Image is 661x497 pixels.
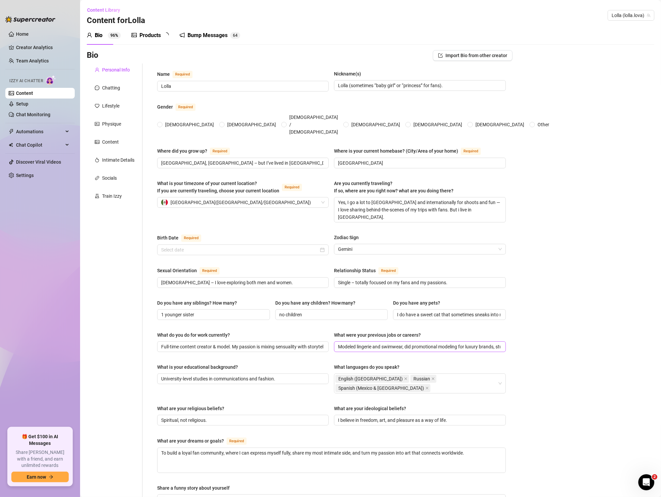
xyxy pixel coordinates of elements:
[102,84,120,92] div: Chatting
[95,86,99,90] span: message
[334,234,363,241] label: Zodiac Sign
[157,267,197,274] div: Sexual Orientation
[87,7,120,13] span: Content Library
[180,32,185,38] span: notification
[95,176,99,180] span: link
[279,311,383,318] input: Do you have any children? How many?
[157,484,230,492] div: Share a funny story about yourself
[16,159,61,165] a: Discover Viral Videos
[102,156,134,164] div: Intimate Details
[157,437,224,445] div: What are your dreams or goals?
[334,405,406,412] div: What are your ideological beliefs?
[16,101,28,107] a: Setup
[334,331,421,339] div: What were your previous jobs or careers?
[176,104,196,111] span: Required
[652,474,657,480] span: 2
[102,66,130,73] div: Personal Info
[162,121,217,128] span: [DEMOGRAPHIC_DATA]
[87,32,92,38] span: user
[95,194,99,198] span: experiment
[338,244,502,254] span: Gemini
[410,375,436,383] span: Russian
[161,279,323,286] input: Sexual Orientation
[102,192,122,200] div: Train Izzy
[535,121,552,128] span: Other
[161,343,323,350] input: What do you do for work currently?
[157,405,229,412] label: What are your religious beliefs?
[413,375,430,382] span: Russian
[275,299,356,307] div: Do you have any children? How many?
[425,386,429,390] span: close
[334,405,411,412] label: What are your ideological beliefs?
[445,53,507,58] span: Import Bio from other creator
[157,331,235,339] label: What do you do for work currently?
[275,299,360,307] label: Do you have any children? How many?
[157,299,237,307] div: Do you have any siblings? How many?
[87,5,125,15] button: Content Library
[335,375,409,383] span: English (US)
[9,129,14,134] span: thunderbolt
[433,50,513,61] button: Import Bio from other creator
[11,434,69,447] span: 🎁 Get $100 in AI Messages
[87,15,145,26] h3: Content for Lolla
[393,299,445,307] label: Do you have any pets?
[5,16,55,23] img: logo-BBDzfeDw.svg
[210,148,230,155] span: Required
[157,437,254,445] label: What are your dreams or goals?
[338,82,500,89] input: Nickname(s)
[473,121,527,128] span: [DEMOGRAPHIC_DATA]
[349,121,403,128] span: [DEMOGRAPHIC_DATA]
[161,417,323,424] input: What are your religious beliefs?
[438,53,443,58] span: import
[157,405,224,412] div: What are your religious beliefs?
[16,112,50,117] a: Chat Monitoring
[233,33,235,38] span: 6
[161,311,265,318] input: Do you have any siblings? How many?
[338,159,500,167] input: Where is your current homebase? (City/Area of your home)
[46,75,56,85] img: AI Chatter
[334,197,505,222] textarea: Yes, I go a lot to [GEOGRAPHIC_DATA] and internationally for shoots and fun — I love sharing behi...
[334,181,453,193] span: Are you currently traveling? If so, where are you right now? what are you doing there?
[227,438,247,445] span: Required
[16,140,63,150] span: Chat Copilot
[161,199,168,206] img: mx
[282,184,302,191] span: Required
[188,31,228,39] div: Bump Messages
[102,174,117,182] div: Socials
[378,267,398,275] span: Required
[230,32,240,39] sup: 64
[157,234,179,241] div: Birth Date
[181,234,201,242] span: Required
[225,121,279,128] span: [DEMOGRAPHIC_DATA]
[131,32,137,38] span: picture
[95,67,99,72] span: user
[16,173,34,178] a: Settings
[338,279,500,286] input: Relationship Status
[171,197,311,207] span: [GEOGRAPHIC_DATA] ( [GEOGRAPHIC_DATA]/[GEOGRAPHIC_DATA] )
[108,32,121,39] sup: 96%
[139,31,161,39] div: Products
[157,267,227,275] label: Sexual Orientation
[173,71,193,78] span: Required
[338,384,424,392] span: Spanish (Mexico & [GEOGRAPHIC_DATA])
[411,121,465,128] span: [DEMOGRAPHIC_DATA]
[334,267,406,275] label: Relationship Status
[334,234,359,241] div: Zodiac Sign
[287,114,341,136] span: [DEMOGRAPHIC_DATA] / [DEMOGRAPHIC_DATA]
[161,159,323,167] input: Where did you grow up?
[338,375,403,382] span: English ([GEOGRAPHIC_DATA])
[9,143,13,147] img: Chat Copilot
[95,140,99,144] span: picture
[335,384,430,392] span: Spanish (Mexico & Central America)
[334,331,425,339] label: What were your previous jobs or careers?
[157,70,170,78] div: Name
[102,102,119,110] div: Lifestyle
[49,475,53,479] span: arrow-right
[16,91,33,96] a: Content
[27,474,46,480] span: Earn now
[338,417,500,424] input: What are your ideological beliefs?
[161,246,319,254] input: Birth Date
[334,147,458,155] div: Where is your current homebase? (City/Area of your home)
[9,78,43,84] span: Izzy AI Chatter
[157,147,207,155] div: Where did you grow up?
